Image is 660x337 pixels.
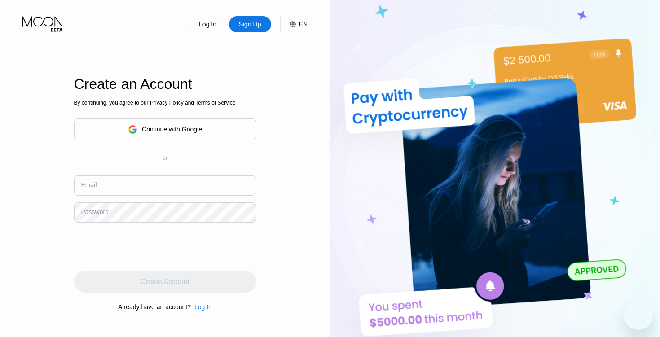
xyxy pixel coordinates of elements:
[194,303,212,311] div: Log In
[163,155,167,161] div: or
[229,16,271,32] div: Sign Up
[198,20,217,29] div: Log In
[74,100,256,106] div: By continuing, you agree to our
[191,303,212,311] div: Log In
[624,301,653,330] iframe: Button to launch messaging window
[118,303,191,311] div: Already have an account?
[184,100,196,106] span: and
[81,208,109,215] div: Password
[195,100,235,106] span: Terms of Service
[299,21,308,28] div: EN
[142,126,202,133] div: Continue with Google
[74,76,256,92] div: Create an Account
[238,20,262,29] div: Sign Up
[74,229,211,264] iframe: reCAPTCHA
[187,16,229,32] div: Log In
[74,118,256,140] div: Continue with Google
[150,100,184,106] span: Privacy Policy
[280,16,308,32] div: EN
[81,181,97,188] div: Email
